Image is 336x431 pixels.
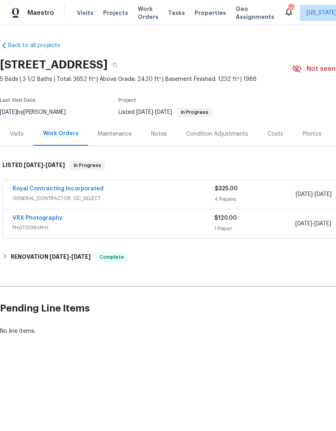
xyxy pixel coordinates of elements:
[136,109,153,115] span: [DATE]
[178,110,212,115] span: In Progress
[296,190,332,198] span: -
[268,130,283,138] div: Costs
[108,58,122,72] button: Copy Address
[136,109,172,115] span: -
[314,221,331,227] span: [DATE]
[236,5,274,21] span: Geo Assignments
[118,98,136,103] span: Project
[295,220,331,228] span: -
[303,130,321,138] div: Photos
[98,130,132,138] div: Maintenance
[12,194,215,202] span: GENERAL_CONTRACTOR, OD_SELECT
[46,162,65,168] span: [DATE]
[71,254,91,260] span: [DATE]
[96,253,127,261] span: Complete
[215,186,238,192] span: $325.00
[214,225,295,233] div: 1 Repair
[12,224,214,232] span: PHOTOGRAPHY
[10,130,24,138] div: Visits
[155,109,172,115] span: [DATE]
[12,215,62,221] a: VRX Photography
[24,162,65,168] span: -
[315,192,332,197] span: [DATE]
[215,195,296,203] div: 4 Repairs
[138,5,158,21] span: Work Orders
[2,161,65,170] h6: LISTED
[11,252,91,262] h6: RENOVATION
[168,10,185,16] span: Tasks
[12,186,104,192] a: Royal Contracting Incorporated
[27,9,54,17] span: Maestro
[103,9,128,17] span: Projects
[71,161,104,169] span: In Progress
[24,162,43,168] span: [DATE]
[295,221,312,227] span: [DATE]
[214,215,237,221] span: $120.00
[151,130,167,138] div: Notes
[288,5,294,13] div: 20
[195,9,226,17] span: Properties
[77,9,93,17] span: Visits
[296,192,313,197] span: [DATE]
[50,254,69,260] span: [DATE]
[43,130,79,138] div: Work Orders
[50,254,91,260] span: -
[186,130,248,138] div: Condition Adjustments
[118,109,212,115] span: Listed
